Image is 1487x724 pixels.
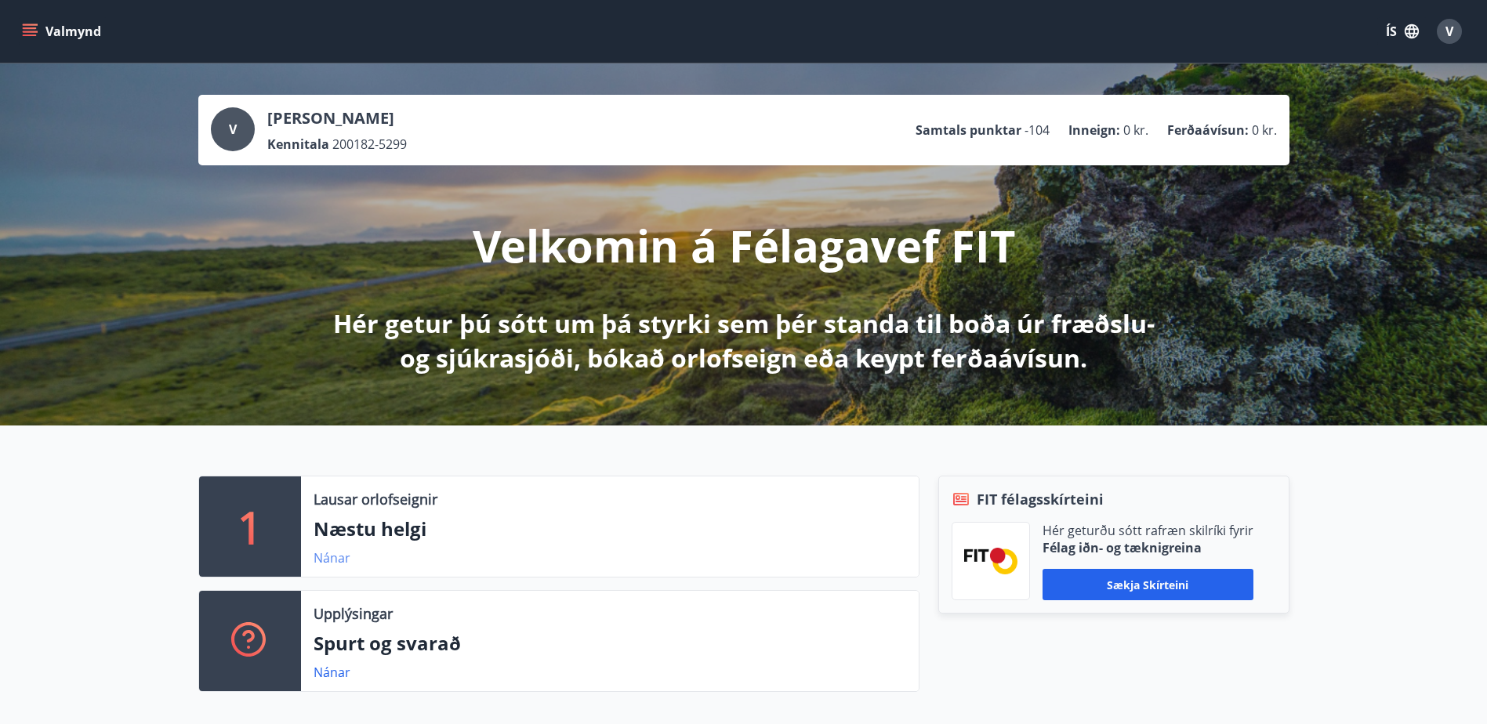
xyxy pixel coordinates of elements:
[1043,569,1253,600] button: Sækja skírteini
[964,548,1017,574] img: FPQVkF9lTnNbbaRSFyT17YYeljoOGk5m51IhT0bO.png
[314,664,350,681] a: Nánar
[314,489,437,509] p: Lausar orlofseignir
[1123,121,1148,139] span: 0 kr.
[1377,17,1427,45] button: ÍS
[238,497,263,556] p: 1
[314,516,906,542] p: Næstu helgi
[977,489,1104,509] span: FIT félagsskírteini
[267,107,407,129] p: [PERSON_NAME]
[1025,121,1050,139] span: -104
[314,603,393,624] p: Upplýsingar
[1043,522,1253,539] p: Hér geturðu sótt rafræn skilríki fyrir
[19,17,107,45] button: menu
[314,630,906,657] p: Spurt og svarað
[1252,121,1277,139] span: 0 kr.
[473,215,1015,275] p: Velkomin á Félagavef FIT
[330,306,1158,375] p: Hér getur þú sótt um þá styrki sem þér standa til boða úr fræðslu- og sjúkrasjóði, bókað orlofsei...
[916,121,1021,139] p: Samtals punktar
[1068,121,1120,139] p: Inneign :
[1043,539,1253,556] p: Félag iðn- og tæknigreina
[229,121,237,138] span: V
[1431,13,1468,50] button: V
[1445,23,1453,40] span: V
[1167,121,1249,139] p: Ferðaávísun :
[267,136,329,153] p: Kennitala
[314,549,350,567] a: Nánar
[332,136,407,153] span: 200182-5299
